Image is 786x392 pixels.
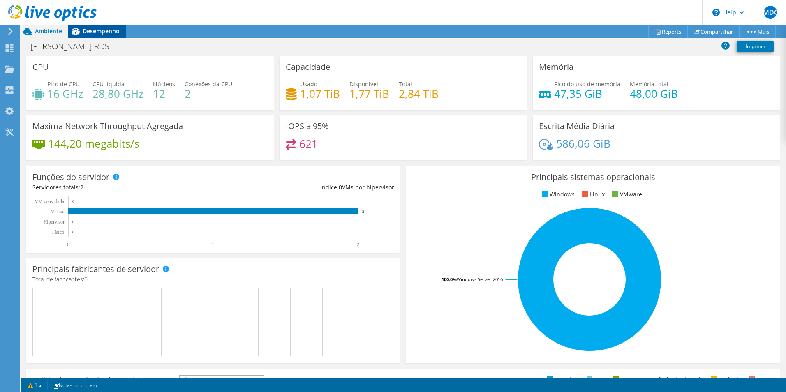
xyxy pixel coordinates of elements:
span: Pico de CPU [47,80,80,88]
span: 0 [339,183,342,191]
span: 2 [80,183,83,191]
span: Pico do uso de memória [554,80,620,88]
text: 0 [72,230,74,234]
h3: IOPS a 95% [286,122,329,131]
h3: Principais fabricantes de servidor [32,265,159,274]
li: Taxa de transferência de rede [611,375,704,384]
tspan: Windows Server 2016 [457,276,503,282]
span: JMDO [764,6,777,19]
h4: 48,00 GiB [630,89,678,98]
div: Servidores totais: [32,183,213,192]
text: 0 [72,199,74,203]
h4: Total de fabricantes: [32,275,394,284]
h4: 144,20 megabits/s [48,139,139,148]
h3: Maxima Network Throughput Agregada [32,122,183,131]
h4: 2,84 TiB [399,89,439,98]
li: Latência [709,375,742,384]
h3: Funções do servidor [32,173,109,182]
a: Compartilhar [687,25,740,38]
h3: Memória [539,62,573,71]
li: Linux [580,190,605,199]
li: Memória [545,375,579,384]
span: IOPS [180,376,264,385]
span: Total [399,80,412,88]
li: CPU [585,375,606,384]
a: Imprimir [737,41,774,52]
text: 0 [67,242,69,247]
text: Hipervisor [44,219,65,225]
span: Memória total [630,80,668,88]
h3: Principais sistemas operacionais [412,173,774,182]
li: Windows [540,190,575,199]
tspan: 100.0% [442,276,457,282]
text: 1 [212,242,214,247]
li: VMware [610,190,642,199]
a: Reports [648,25,688,38]
span: Ambiente [35,27,62,35]
h4: 12 [153,89,175,98]
tspan: Físico [52,229,64,235]
a: Mais [739,25,776,38]
h4: 1,07 TiB [300,89,340,98]
h4: 28,80 GHz [92,89,143,98]
li: IOPS [747,375,770,384]
svg: \n [712,9,720,16]
span: Conexões da CPU [185,80,232,88]
h4: 586,06 GiB [556,139,610,148]
a: Notas do projeto [47,380,103,390]
h4: 621 [299,139,318,148]
span: 0 [84,275,88,283]
h4: 2 [185,89,232,98]
text: 2 [362,210,364,214]
h3: CPU [32,62,49,71]
span: Núcleos [153,80,175,88]
text: 2 [357,242,359,247]
text: VM convidada [35,198,64,204]
span: Usado [300,80,317,88]
h1: [PERSON_NAME]-RDS [27,42,122,51]
span: Desempenho [83,27,120,35]
div: Índice: VMs por hipervisor [213,183,394,192]
h4: 1,77 TiB [349,89,389,98]
h3: Capacidade [286,62,330,71]
a: 1 [22,380,48,390]
span: CPU líquida [92,80,125,88]
span: Disponível [349,80,378,88]
h3: Escrita Média Diária [539,122,615,131]
h4: 47,35 GiB [554,89,620,98]
h4: 16 GHz [47,89,83,98]
text: Virtual [51,209,65,214]
text: 0 [72,220,74,224]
